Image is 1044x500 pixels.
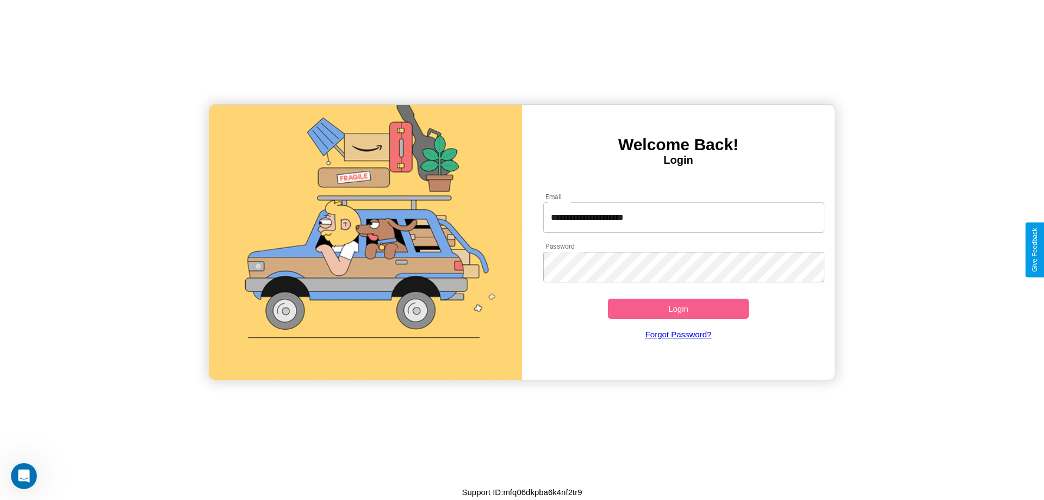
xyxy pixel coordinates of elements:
label: Email [545,192,562,201]
label: Password [545,242,574,251]
img: gif [209,105,522,380]
h4: Login [522,154,835,166]
h3: Welcome Back! [522,135,835,154]
button: Login [608,299,749,319]
iframe: Intercom live chat [11,463,37,489]
a: Forgot Password? [538,319,819,350]
p: Support ID: mfq06dkpba6k4nf2tr9 [462,485,582,499]
div: Give Feedback [1031,228,1039,272]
